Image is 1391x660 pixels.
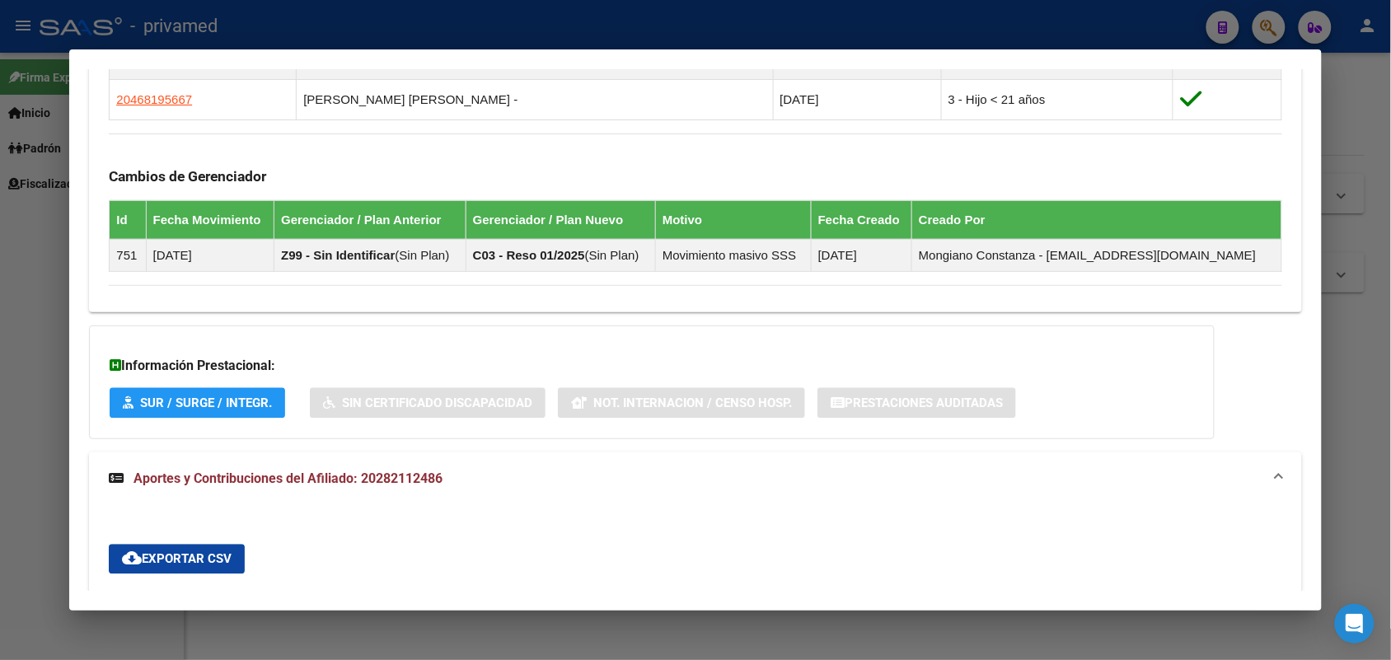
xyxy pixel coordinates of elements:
[558,388,805,419] button: Not. Internacion / Censo Hosp.
[811,200,911,239] th: Fecha Creado
[773,80,941,120] td: [DATE]
[133,470,443,486] span: Aportes y Contribuciones del Afiliado: 20282112486
[297,80,773,120] td: [PERSON_NAME] [PERSON_NAME] -
[146,239,274,271] td: [DATE]
[466,239,655,271] td: ( )
[274,200,466,239] th: Gerenciador / Plan Anterior
[274,239,466,271] td: ( )
[466,200,655,239] th: Gerenciador / Plan Nuevo
[342,396,532,411] span: Sin Certificado Discapacidad
[912,239,1282,271] td: Mongiano Constanza - [EMAIL_ADDRESS][DOMAIN_NAME]
[122,549,142,569] mat-icon: cloud_download
[656,239,812,271] td: Movimiento masivo SSS
[109,167,1281,185] h3: Cambios de Gerenciador
[89,452,1301,505] mat-expansion-panel-header: Aportes y Contribuciones del Afiliado: 20282112486
[845,396,1003,411] span: Prestaciones Auditadas
[817,388,1016,419] button: Prestaciones Auditadas
[941,80,1173,120] td: 3 - Hijo < 21 años
[109,545,245,574] button: Exportar CSV
[140,396,272,411] span: SUR / SURGE / INTEGR.
[281,248,395,262] strong: Z99 - Sin Identificar
[116,92,192,106] span: 20468195667
[811,239,911,271] td: [DATE]
[310,388,546,419] button: Sin Certificado Discapacidad
[593,396,792,411] span: Not. Internacion / Censo Hosp.
[110,239,146,271] td: 751
[589,248,635,262] span: Sin Plan
[656,200,812,239] th: Motivo
[122,552,232,567] span: Exportar CSV
[473,248,585,262] strong: C03 - Reso 01/2025
[400,248,446,262] span: Sin Plan
[912,200,1282,239] th: Creado Por
[110,200,146,239] th: Id
[110,388,285,419] button: SUR / SURGE / INTEGR.
[1335,604,1375,644] div: Open Intercom Messenger
[146,200,274,239] th: Fecha Movimiento
[110,356,1194,376] h3: Información Prestacional:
